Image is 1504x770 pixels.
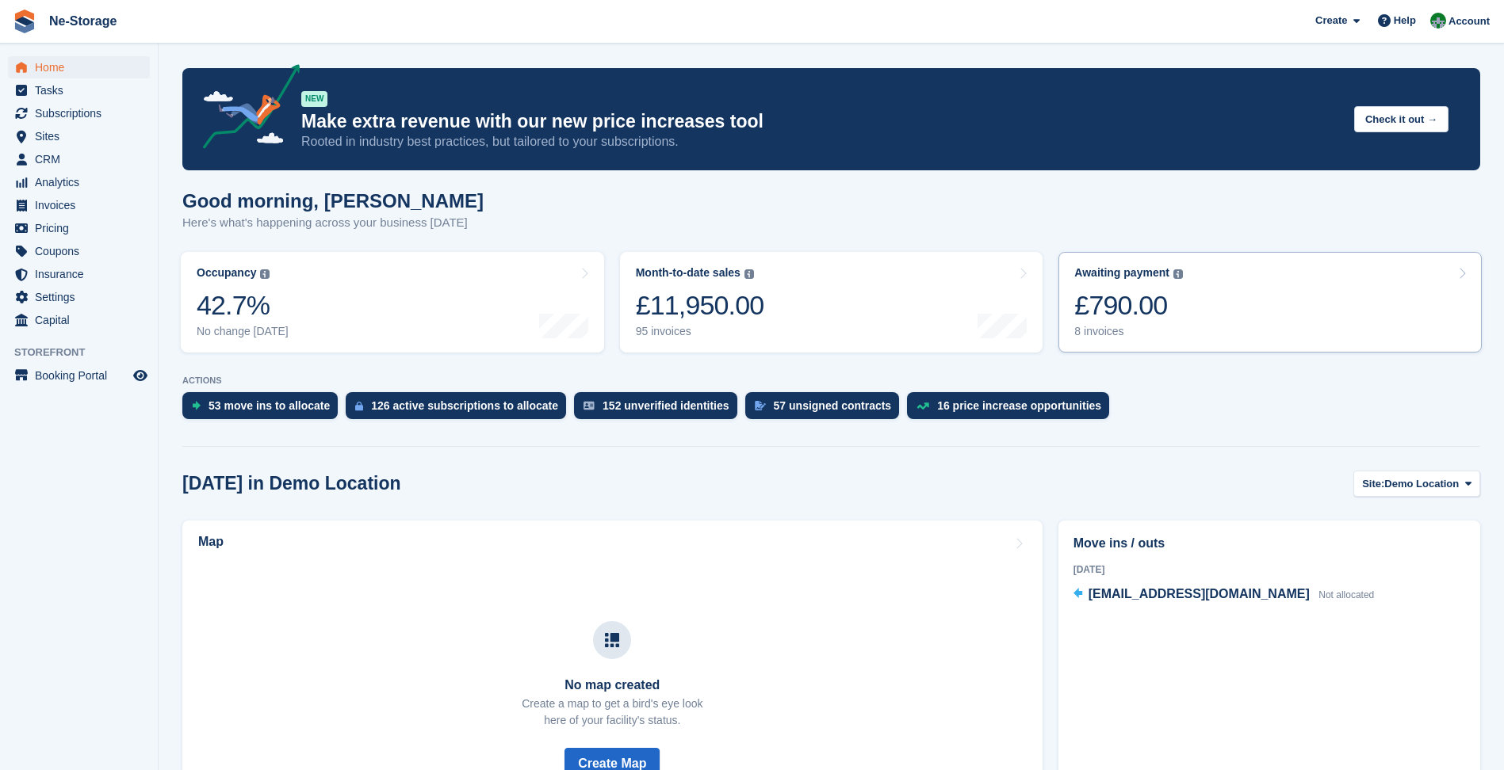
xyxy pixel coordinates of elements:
[35,148,130,170] span: CRM
[745,392,908,427] a: 57 unsigned contracts
[13,10,36,33] img: stora-icon-8386f47178a22dfd0bd8f6a31ec36ba5ce8667c1dd55bd0f319d3a0aa187defe.svg
[1394,13,1416,29] span: Help
[35,217,130,239] span: Pricing
[209,399,330,412] div: 53 move ins to allocate
[182,375,1480,386] p: ACTIONS
[192,401,201,410] img: move_ins_to_allocate_icon-fdf77a2bb77ea45bf5b3d319d69a93e2d87916cf1d5bf7949dd705db3b84f3ca.svg
[937,399,1101,412] div: 16 price increase opportunities
[355,401,363,411] img: active_subscription_to_allocate_icon-d502201f5373d7db506a760aba3b589e785aa758c864c3986d89f69b8ff3...
[8,125,150,147] a: menu
[35,56,130,78] span: Home
[301,110,1341,133] p: Make extra revenue with our new price increases tool
[260,269,270,279] img: icon-info-grey-7440780725fd019a000dd9b08b2336e03edf1995a4989e88bcd33f0948082b44.svg
[1354,106,1449,132] button: Check it out →
[1073,585,1375,605] a: [EMAIL_ADDRESS][DOMAIN_NAME] Not allocated
[35,102,130,124] span: Subscriptions
[14,345,158,360] span: Storefront
[35,79,130,101] span: Tasks
[8,240,150,262] a: menu
[301,91,327,107] div: NEW
[1362,476,1384,492] span: Site:
[371,399,558,412] div: 126 active subscriptions to allocate
[35,125,130,147] span: Sites
[8,194,150,216] a: menu
[574,392,745,427] a: 152 unverified identities
[181,252,604,353] a: Occupancy 42.7% No change [DATE]
[189,64,300,154] img: price-adjustments-announcement-icon-8257ccfd72463d97f412b2fc003d46551f7dbcb40ab6d574587a9cd5c0d94...
[182,473,401,494] h2: [DATE] in Demo Location
[8,102,150,124] a: menu
[43,8,123,34] a: Ne-Storage
[346,392,574,427] a: 126 active subscriptions to allocate
[197,325,289,338] div: No change [DATE]
[8,148,150,170] a: menu
[1173,269,1183,279] img: icon-info-grey-7440780725fd019a000dd9b08b2336e03edf1995a4989e88bcd33f0948082b44.svg
[1073,562,1465,577] div: [DATE]
[755,401,766,410] img: contract_signature_icon-13c848040528278c33f63329250d36e43548de30e8caae1d1a13099fd9432cc5.svg
[774,399,892,412] div: 57 unsigned contracts
[605,633,619,647] img: map-icn-33ee37083ee616e46c38cad1a60f524a97daa1e2b2c8c0bc3eb3415660979fc1.svg
[636,289,764,322] div: £11,950.00
[35,309,130,331] span: Capital
[1430,13,1446,29] img: Charlotte Nesbitt
[197,266,256,280] div: Occupancy
[8,56,150,78] a: menu
[8,364,150,387] a: menu
[131,366,150,385] a: Preview store
[35,171,130,193] span: Analytics
[35,364,130,387] span: Booking Portal
[35,194,130,216] span: Invoices
[35,263,130,285] span: Insurance
[1074,289,1183,322] div: £790.00
[8,309,150,331] a: menu
[301,133,1341,151] p: Rooted in industry best practices, but tailored to your subscriptions.
[8,171,150,193] a: menu
[1074,325,1183,338] div: 8 invoices
[8,263,150,285] a: menu
[8,79,150,101] a: menu
[197,289,289,322] div: 42.7%
[1449,13,1490,29] span: Account
[8,217,150,239] a: menu
[182,190,484,212] h1: Good morning, [PERSON_NAME]
[603,399,729,412] div: 152 unverified identities
[1318,589,1374,600] span: Not allocated
[35,240,130,262] span: Coupons
[1058,252,1482,353] a: Awaiting payment £790.00 8 invoices
[907,392,1117,427] a: 16 price increase opportunities
[1384,476,1459,492] span: Demo Location
[522,678,702,692] h3: No map created
[917,402,929,410] img: price_increase_opportunities-93ffe204e8149a01c8c9dc8f82e8f89637d9d84a8eef4429ea346261dce0b2c0.svg
[8,286,150,308] a: menu
[1353,471,1480,497] button: Site: Demo Location
[1315,13,1347,29] span: Create
[522,696,702,729] p: Create a map to get a bird's eye look here of your facility's status.
[1074,266,1169,280] div: Awaiting payment
[1073,534,1465,553] h2: Move ins / outs
[636,266,741,280] div: Month-to-date sales
[35,286,130,308] span: Settings
[584,401,595,410] img: verify_identity-adf6edd0f0f0b5bbfe63781bf79b02c33cf7c696d77639b501bdc392416b5a36.svg
[620,252,1043,353] a: Month-to-date sales £11,950.00 95 invoices
[1089,587,1310,600] span: [EMAIL_ADDRESS][DOMAIN_NAME]
[182,392,346,427] a: 53 move ins to allocate
[636,325,764,338] div: 95 invoices
[198,535,224,549] h2: Map
[182,214,484,232] p: Here's what's happening across your business [DATE]
[744,269,754,279] img: icon-info-grey-7440780725fd019a000dd9b08b2336e03edf1995a4989e88bcd33f0948082b44.svg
